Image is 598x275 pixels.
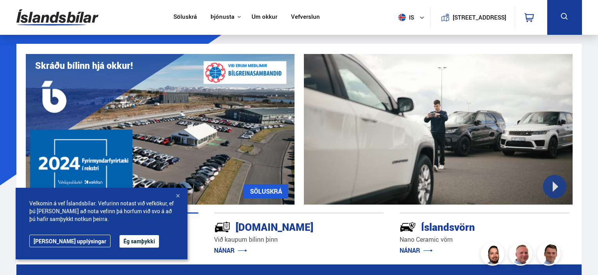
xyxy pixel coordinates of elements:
img: siFngHWaQ9KaOqBr.png [510,243,534,267]
a: NÁNAR [400,246,433,255]
img: svg+xml;base64,PHN2ZyB4bWxucz0iaHR0cDovL3d3dy53My5vcmcvMjAwMC9zdmciIHdpZHRoPSI1MTIiIGhlaWdodD0iNT... [398,14,406,21]
button: Þjónusta [211,13,234,21]
span: is [395,14,415,21]
img: G0Ugv5HjCgRt.svg [16,5,98,30]
a: Vefverslun [291,13,320,22]
a: Söluskrá [173,13,197,22]
a: SÖLUSKRÁ [244,184,288,198]
a: Um okkur [252,13,277,22]
img: tr5P-W3DuiFaO7aO.svg [214,219,230,235]
button: [STREET_ADDRESS] [456,14,503,21]
p: Nano Ceramic vörn [400,235,569,244]
img: eKx6w-_Home_640_.png [26,54,295,205]
img: -Svtn6bYgwAsiwNX.svg [400,219,416,235]
button: is [395,6,430,29]
a: [PERSON_NAME] upplýsingar [29,235,111,247]
span: Velkomin á vef Íslandsbílar. Vefurinn notast við vefkökur, ef þú [PERSON_NAME] að nota vefinn þá ... [29,200,174,223]
div: Íslandsvörn [400,219,542,233]
img: nhp88E3Fdnt1Opn2.png [482,243,505,267]
h1: Skráðu bílinn hjá okkur! [35,60,133,71]
a: NÁNAR [214,246,247,255]
p: Við kaupum bílinn þinn [214,235,384,244]
button: Ég samþykki [120,235,159,248]
img: FbJEzSuNWCJXmdc-.webp [538,243,562,267]
div: [DOMAIN_NAME] [214,219,356,233]
a: [STREET_ADDRESS] [435,6,511,29]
